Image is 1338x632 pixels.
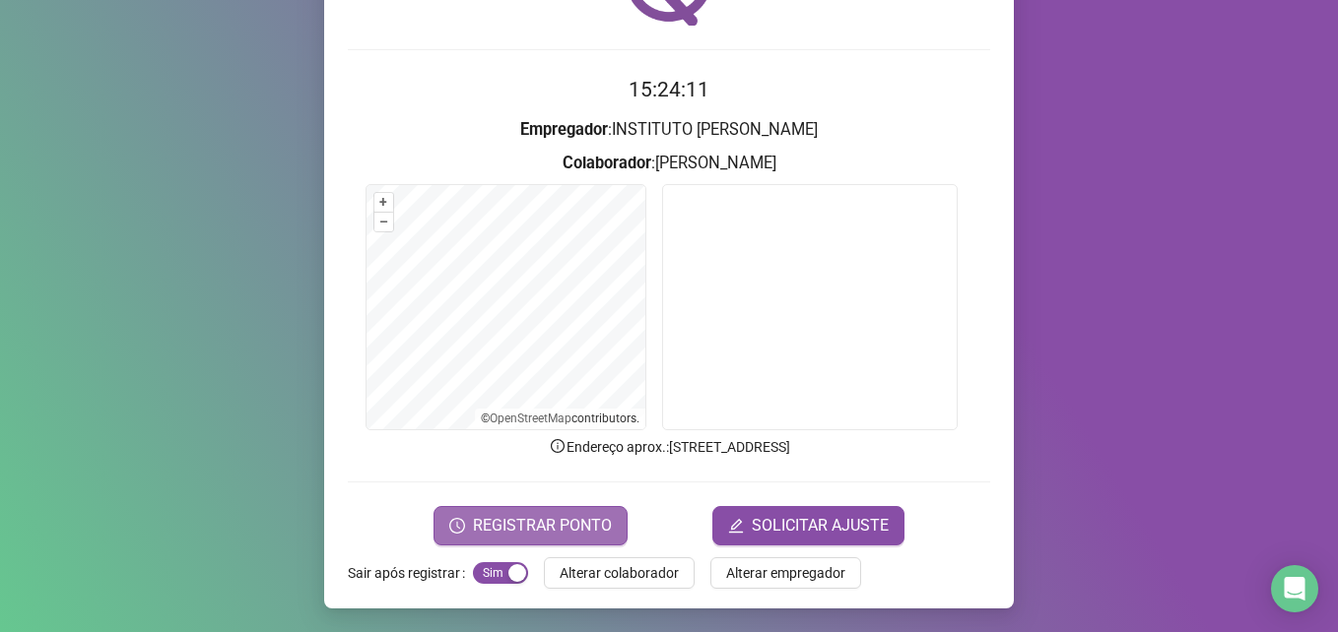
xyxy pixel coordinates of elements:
[560,562,679,584] span: Alterar colaborador
[348,151,990,176] h3: : [PERSON_NAME]
[544,557,695,589] button: Alterar colaborador
[348,436,990,458] p: Endereço aprox. : [STREET_ADDRESS]
[374,213,393,231] button: –
[726,562,845,584] span: Alterar empregador
[348,557,473,589] label: Sair após registrar
[563,154,651,172] strong: Colaborador
[374,193,393,212] button: +
[434,506,628,545] button: REGISTRAR PONTO
[712,506,904,545] button: editSOLICITAR AJUSTE
[449,518,465,534] span: clock-circle
[348,117,990,143] h3: : INSTITUTO [PERSON_NAME]
[629,78,709,101] time: 15:24:11
[752,514,889,537] span: SOLICITAR AJUSTE
[473,514,612,537] span: REGISTRAR PONTO
[728,518,744,534] span: edit
[549,437,567,455] span: info-circle
[481,411,639,425] li: © contributors.
[490,411,571,425] a: OpenStreetMap
[710,557,861,589] button: Alterar empregador
[520,120,608,139] strong: Empregador
[1271,565,1318,612] div: Open Intercom Messenger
